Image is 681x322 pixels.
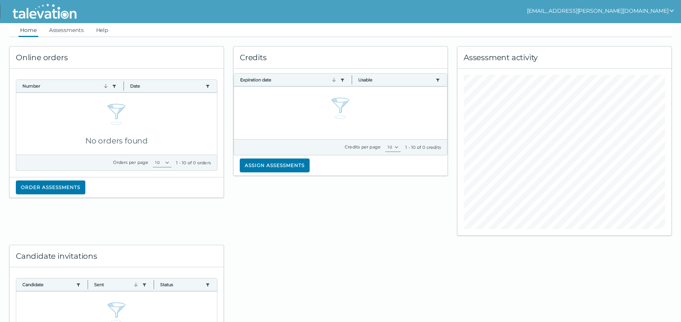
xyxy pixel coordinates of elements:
[121,78,126,94] button: Column resize handle
[95,23,110,37] a: Help
[240,158,310,172] button: Assign assessments
[9,2,80,21] img: Talevation_Logo_Transparent_white.png
[10,245,224,267] div: Candidate invitations
[113,160,148,165] label: Orders per page
[85,276,90,293] button: Column resize handle
[85,136,148,145] span: No orders found
[234,47,447,69] div: Credits
[151,276,156,293] button: Column resize handle
[19,23,38,37] a: Home
[527,6,675,15] button: show user actions
[47,23,85,37] a: Assessments
[349,71,354,88] button: Column resize handle
[240,77,337,83] button: Expiration date
[22,83,109,89] button: Number
[130,83,203,89] button: Date
[94,282,139,288] button: Sent
[358,77,432,83] button: Usable
[457,47,671,69] div: Assessment activity
[345,144,381,150] label: Credits per page
[176,160,211,166] div: 1 - 10 of 0 orders
[10,47,224,69] div: Online orders
[16,180,85,194] button: Order assessments
[160,282,202,288] button: Status
[405,144,441,150] div: 1 - 10 of 0 credits
[22,282,73,288] button: Candidate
